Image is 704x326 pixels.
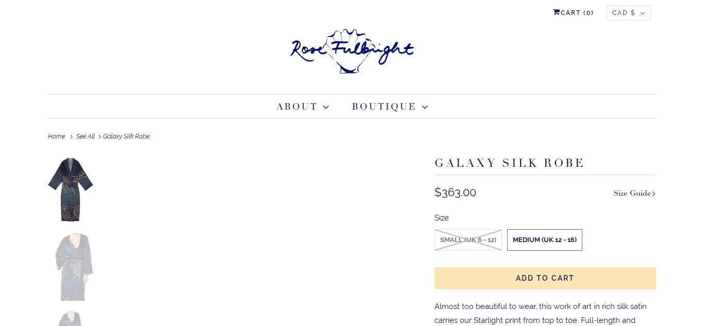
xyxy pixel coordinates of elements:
span: Home [48,133,65,140]
a: Cart (0) [553,5,594,21]
a: Boutique [352,100,428,114]
h1: Galaxy Silk Robe [434,156,656,176]
div: Size [434,211,656,225]
img: Galaxy Silk Robe [48,156,93,224]
span: $363.00 [434,185,476,199]
label: Small (UK 6 - 12) [435,230,501,250]
span: Add to Cart [516,274,575,282]
label: Medium (UK 12 - 16) [508,230,582,250]
button: CAD $ [607,5,651,21]
button: Add to Cart [434,267,656,289]
img: Galaxy Silk Robe [48,233,93,301]
a: Home [48,133,68,140]
a: About [276,100,329,114]
span: 0 [586,9,591,16]
div: Galaxy Silk Robe [48,125,656,150]
a: Size Guide [613,185,656,200]
a: See All [76,133,95,140]
img: soldout.png [435,230,501,250]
